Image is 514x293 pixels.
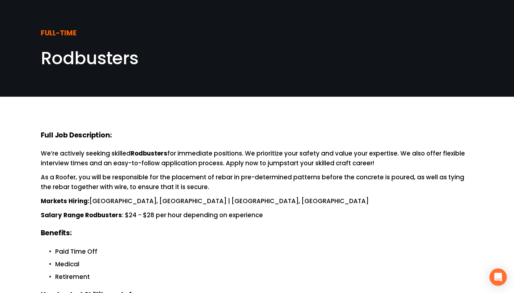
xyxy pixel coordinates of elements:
[41,130,112,140] strong: Full Job Description:
[41,196,474,206] p: [GEOGRAPHIC_DATA], [GEOGRAPHIC_DATA] | [GEOGRAPHIC_DATA], [GEOGRAPHIC_DATA]
[41,210,474,220] p: : $24 - $28 per hour depending on experience
[131,149,167,158] strong: Rodbusters
[41,46,139,70] span: Rodbusters
[55,272,474,282] p: Retirement
[41,197,89,205] strong: Markets Hiring:
[41,211,122,219] strong: Salary Range Rodbusters
[41,172,474,192] p: As a Roofer, you will be responsible for the placement of rebar in pre-determined patterns before...
[55,247,474,257] p: Paid Time Off
[41,149,474,168] p: We’re actively seeking skilled for immediate positions. We prioritize your safety and value your ...
[41,228,72,238] strong: Benefits:
[41,28,76,38] strong: FULL-TIME
[55,259,474,269] p: Medical
[489,268,507,286] div: Open Intercom Messenger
